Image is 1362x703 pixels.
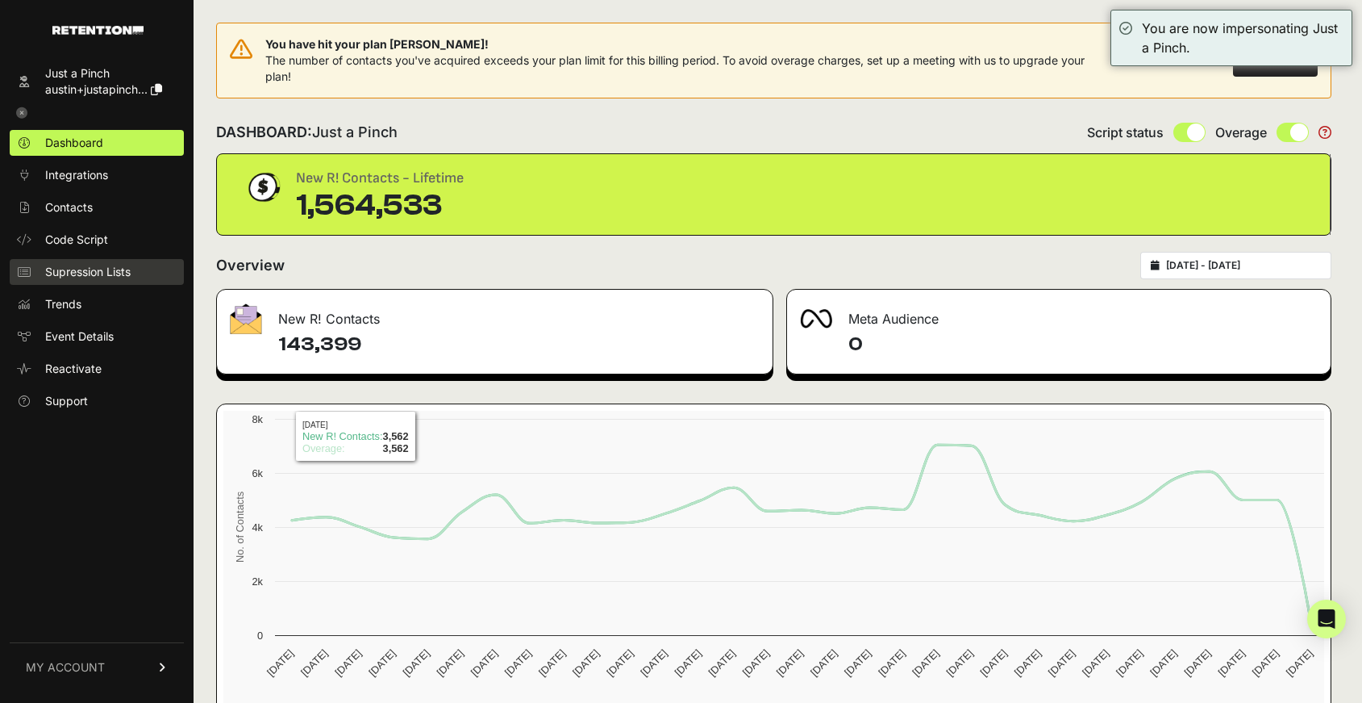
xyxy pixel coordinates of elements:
text: [DATE] [1046,647,1077,679]
text: [DATE] [672,647,703,679]
text: [DATE] [638,647,669,679]
text: 6k [252,467,263,479]
text: [DATE] [502,647,534,679]
h4: 0 [848,332,1318,358]
span: Contacts [45,199,93,216]
text: [DATE] [469,647,500,679]
text: [DATE] [910,647,941,679]
text: 2k [252,575,263,588]
img: Retention.com [52,26,144,35]
text: [DATE] [1250,647,1281,679]
a: Supression Lists [10,259,184,285]
text: [DATE] [740,647,772,679]
text: [DATE] [298,647,330,679]
span: The number of contacts you've acquired exceeds your plan limit for this billing period. To avoid ... [265,53,1085,83]
a: Just a Pinch austin+justapinch... [10,61,184,103]
text: [DATE] [842,647,873,679]
a: Integrations [10,162,184,188]
text: [DATE] [978,647,1010,679]
a: Dashboard [10,130,184,156]
div: Open Intercom Messenger [1307,600,1346,638]
div: New R! Contacts [217,290,773,338]
text: [DATE] [1114,647,1145,679]
text: [DATE] [570,647,602,679]
text: [DATE] [536,647,568,679]
text: [DATE] [1181,647,1213,679]
text: [DATE] [1147,647,1179,679]
text: [DATE] [264,647,296,679]
a: Support [10,388,184,414]
h2: DASHBOARD: [216,121,398,144]
span: Script status [1087,123,1164,142]
a: Code Script [10,227,184,253]
span: Just a Pinch [312,123,398,140]
button: Remind me later [1108,46,1223,75]
text: [DATE] [332,647,364,679]
text: [DATE] [400,647,431,679]
text: [DATE] [435,647,466,679]
span: You have hit your plan [PERSON_NAME]! [265,36,1108,52]
span: Code Script [45,232,108,248]
img: fa-meta-2f981b61bb99beabf952f7030308934f19ce035c18b003e963880cc3fabeebb7.png [800,309,832,328]
div: New R! Contacts - Lifetime [296,167,464,190]
text: [DATE] [943,647,975,679]
span: MY ACCOUNT [26,659,105,676]
div: Just a Pinch [45,65,162,82]
a: Contacts [10,195,184,220]
text: 4k [252,521,263,534]
span: Reactivate [45,361,102,377]
text: No. of Contacts [234,492,246,563]
span: austin+justapinch... [45,82,148,96]
a: Trends [10,291,184,317]
text: [DATE] [808,647,839,679]
span: Supression Lists [45,264,131,280]
text: [DATE] [706,647,738,679]
span: Event Details [45,328,114,345]
img: dollar-coin-05c43ed7efb7bc0c12610022525b4bbbb207c7efeef5aecc26f025e68dcafac9.png [243,167,283,207]
a: Reactivate [10,356,184,382]
div: 1,564,533 [296,190,464,222]
text: 0 [257,630,263,642]
text: [DATE] [1216,647,1247,679]
text: [DATE] [1012,647,1043,679]
text: 8k [252,413,263,425]
img: fa-envelope-19ae18322b30453b285274b1b8af3d052b27d846a4fbe8435d1a52b978f639a2.png [230,303,262,334]
div: You are now impersonating Just a Pinch. [1142,19,1343,57]
text: [DATE] [1284,647,1315,679]
text: [DATE] [876,647,907,679]
text: [DATE] [366,647,398,679]
h2: Overview [216,254,285,277]
span: Trends [45,296,81,312]
a: Event Details [10,324,184,349]
h4: 143,399 [278,332,760,358]
a: MY ACCOUNT [10,642,184,692]
text: [DATE] [1080,647,1111,679]
span: Dashboard [45,135,103,151]
span: Integrations [45,167,108,183]
span: Overage [1215,123,1267,142]
text: [DATE] [604,647,635,679]
div: Meta Audience [787,290,1331,338]
span: Support [45,393,88,409]
text: [DATE] [774,647,806,679]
